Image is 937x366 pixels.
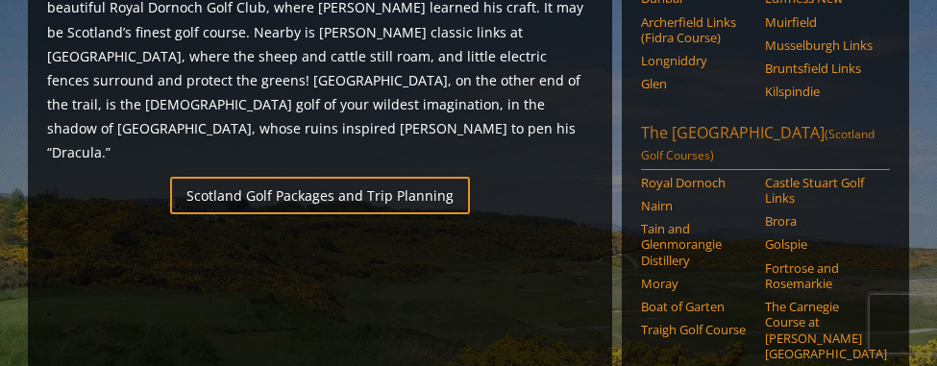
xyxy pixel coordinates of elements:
a: Golspie [765,236,876,252]
a: Traigh Golf Course [641,322,752,337]
a: Fortrose and Rosemarkie [765,260,876,292]
a: Muirfield [765,14,876,30]
a: Longniddry [641,53,752,68]
a: Archerfield Links (Fidra Course) [641,14,752,46]
a: Scotland Golf Packages and Trip Planning [170,177,470,214]
a: Boat of Garten [641,299,752,314]
a: Bruntsfield Links [765,61,876,76]
a: Kilspindie [765,84,876,99]
span: (Scotland Golf Courses) [641,126,875,163]
a: Moray [641,276,752,291]
a: Brora [765,213,876,229]
a: Nairn [641,198,752,213]
a: The [GEOGRAPHIC_DATA](Scotland Golf Courses) [641,122,890,170]
a: Musselburgh Links [765,37,876,53]
a: Castle Stuart Golf Links [765,175,876,207]
a: Glen [641,76,752,91]
a: Royal Dornoch [641,175,752,190]
a: Tain and Glenmorangie Distillery [641,221,752,268]
a: The Carnegie Course at [PERSON_NAME][GEOGRAPHIC_DATA] [765,299,876,361]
